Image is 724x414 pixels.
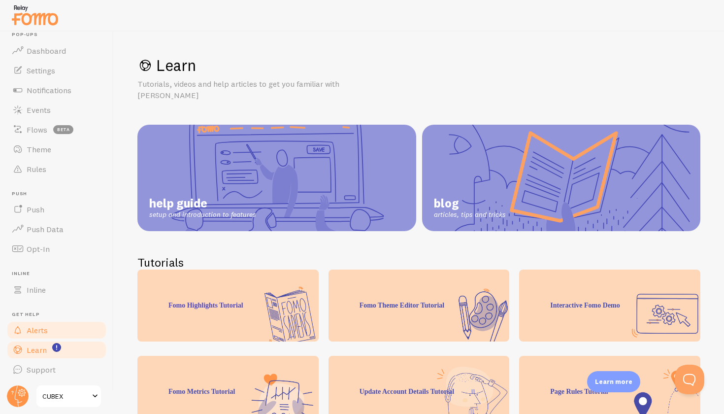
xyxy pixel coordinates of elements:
[52,343,61,352] svg: <p>Watch New Feature Tutorials!</p>
[27,224,64,234] span: Push Data
[27,144,51,154] span: Theme
[137,270,319,342] div: Fomo Highlights Tutorial
[6,219,107,239] a: Push Data
[12,32,107,38] span: Pop-ups
[6,61,107,80] a: Settings
[6,239,107,259] a: Opt-In
[27,46,66,56] span: Dashboard
[27,164,46,174] span: Rules
[137,55,700,75] h1: Learn
[6,360,107,379] a: Support
[12,271,107,277] span: Inline
[27,66,55,75] span: Settings
[137,78,374,101] p: Tutorials, videos and help articles to get you familiar with [PERSON_NAME]
[675,365,704,394] iframe: Help Scout Beacon - Open
[27,125,47,135] span: Flows
[434,210,506,219] span: articles, tips and tricks
[6,100,107,120] a: Events
[10,2,60,28] img: fomo-relay-logo-orange.svg
[137,255,700,270] h2: Tutorials
[27,85,71,95] span: Notifications
[27,365,56,375] span: Support
[27,105,51,115] span: Events
[27,205,44,214] span: Push
[6,340,107,360] a: Learn
[519,270,700,342] div: Interactive Fomo Demo
[35,384,102,408] a: CUBEX
[422,125,701,231] a: blog articles, tips and tricks
[12,191,107,197] span: Push
[595,377,632,386] p: Learn more
[42,390,89,402] span: CUBEX
[6,200,107,219] a: Push
[12,311,107,318] span: Get Help
[329,270,510,342] div: Fomo Theme Editor Tutorial
[149,210,256,219] span: setup and introduction to features
[6,41,107,61] a: Dashboard
[27,345,47,355] span: Learn
[6,159,107,179] a: Rules
[149,196,256,210] span: help guide
[27,244,50,254] span: Opt-In
[434,196,506,210] span: blog
[27,285,46,295] span: Inline
[137,125,416,231] a: help guide setup and introduction to features
[6,280,107,300] a: Inline
[53,125,73,134] span: beta
[6,80,107,100] a: Notifications
[587,371,640,392] div: Learn more
[6,139,107,159] a: Theme
[6,120,107,139] a: Flows beta
[27,325,48,335] span: Alerts
[6,320,107,340] a: Alerts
